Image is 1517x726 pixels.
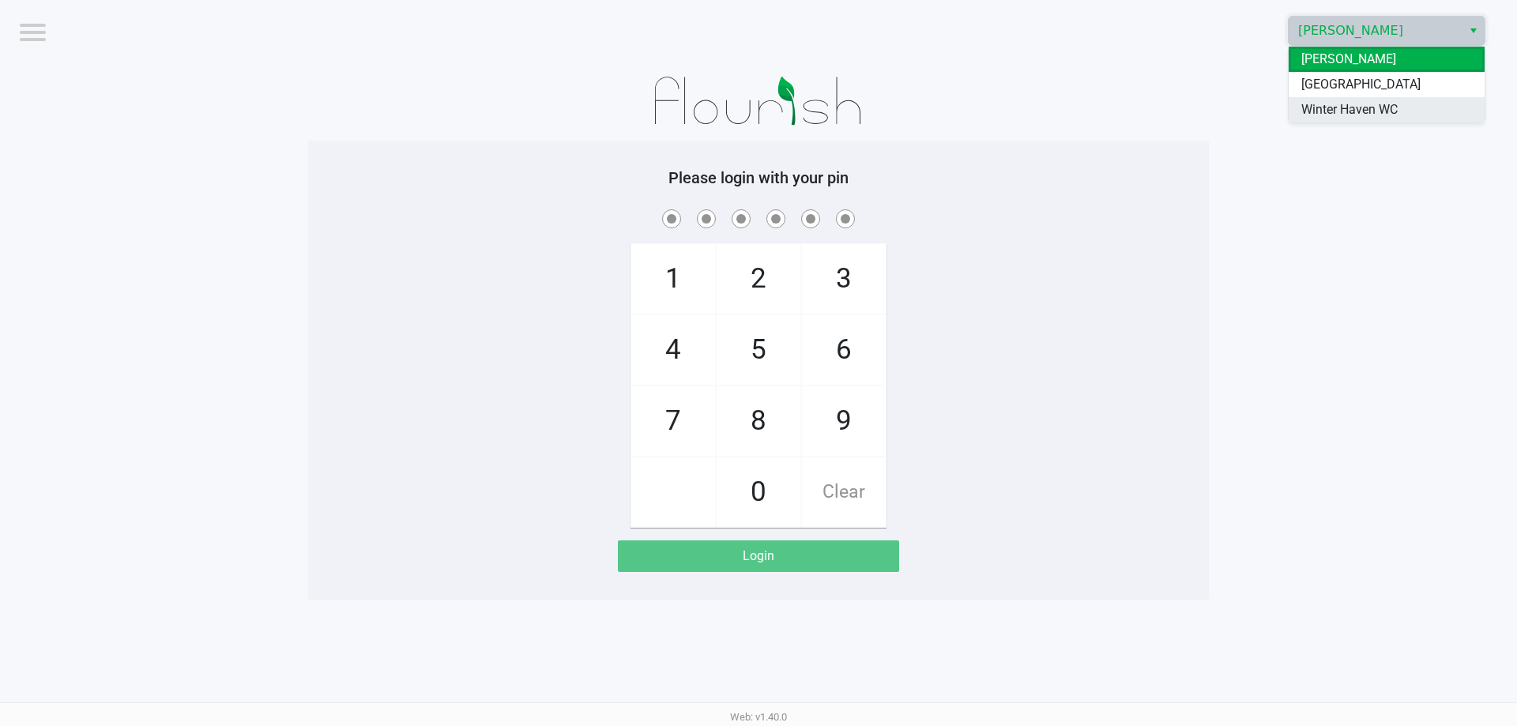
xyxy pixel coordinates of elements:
span: 2 [717,244,800,314]
span: 5 [717,315,800,385]
h5: Please login with your pin [320,168,1197,187]
span: 6 [802,315,886,385]
span: 4 [631,315,715,385]
span: Web: v1.40.0 [730,711,787,723]
span: 7 [631,386,715,456]
span: Clear [802,457,886,527]
span: Winter Haven WC [1301,100,1398,119]
span: 0 [717,457,800,527]
span: 8 [717,386,800,456]
span: 3 [802,244,886,314]
button: Select [1462,17,1485,45]
span: [GEOGRAPHIC_DATA] [1301,75,1421,94]
span: 1 [631,244,715,314]
span: [PERSON_NAME] [1298,21,1452,40]
span: [PERSON_NAME] [1301,50,1396,69]
span: 9 [802,386,886,456]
